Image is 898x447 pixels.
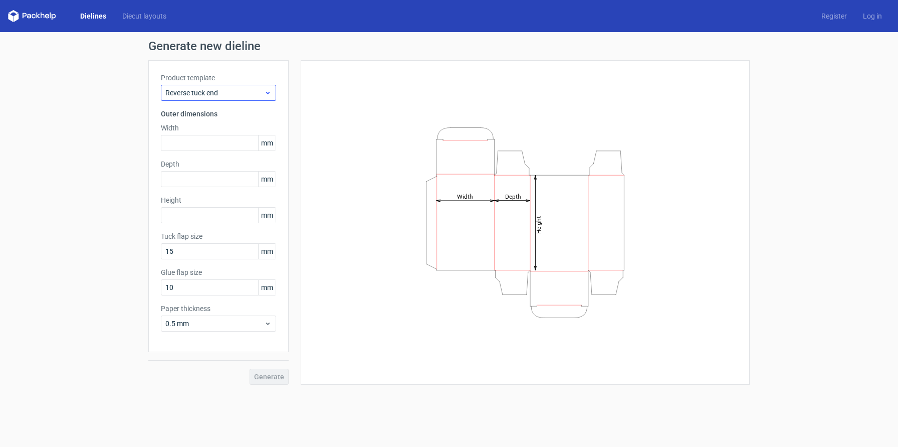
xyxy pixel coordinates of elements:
[114,11,174,21] a: Diecut layouts
[505,193,521,200] tspan: Depth
[148,40,750,52] h1: Generate new dieline
[161,304,276,314] label: Paper thickness
[258,135,276,151] span: mm
[161,73,276,83] label: Product template
[258,280,276,295] span: mm
[457,193,473,200] tspan: Width
[161,195,276,205] label: Height
[161,109,276,119] h3: Outer dimensions
[165,88,264,98] span: Reverse tuck end
[258,244,276,259] span: mm
[258,208,276,223] span: mm
[165,319,264,329] span: 0.5 mm
[161,231,276,241] label: Tuck flap size
[258,172,276,187] span: mm
[535,216,542,233] tspan: Height
[72,11,114,21] a: Dielines
[161,123,276,133] label: Width
[813,11,855,21] a: Register
[161,267,276,277] label: Glue flap size
[161,159,276,169] label: Depth
[855,11,890,21] a: Log in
